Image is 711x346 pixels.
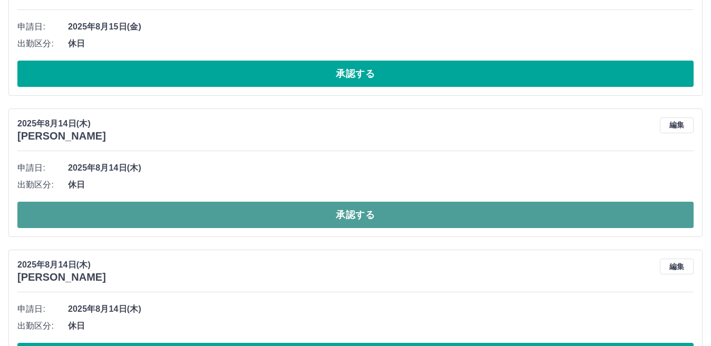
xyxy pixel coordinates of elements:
[660,259,694,274] button: 編集
[17,61,694,87] button: 承認する
[660,117,694,133] button: 編集
[17,259,106,271] p: 2025年8月14日(木)
[17,117,106,130] p: 2025年8月14日(木)
[17,162,68,174] span: 申請日:
[17,271,106,283] h3: [PERSON_NAME]
[17,21,68,33] span: 申請日:
[17,303,68,315] span: 申請日:
[17,320,68,332] span: 出勤区分:
[68,320,694,332] span: 休日
[17,202,694,228] button: 承認する
[17,130,106,142] h3: [PERSON_NAME]
[68,162,694,174] span: 2025年8月14日(木)
[68,21,694,33] span: 2025年8月15日(金)
[17,179,68,191] span: 出勤区分:
[17,37,68,50] span: 出勤区分:
[68,179,694,191] span: 休日
[68,37,694,50] span: 休日
[68,303,694,315] span: 2025年8月14日(木)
